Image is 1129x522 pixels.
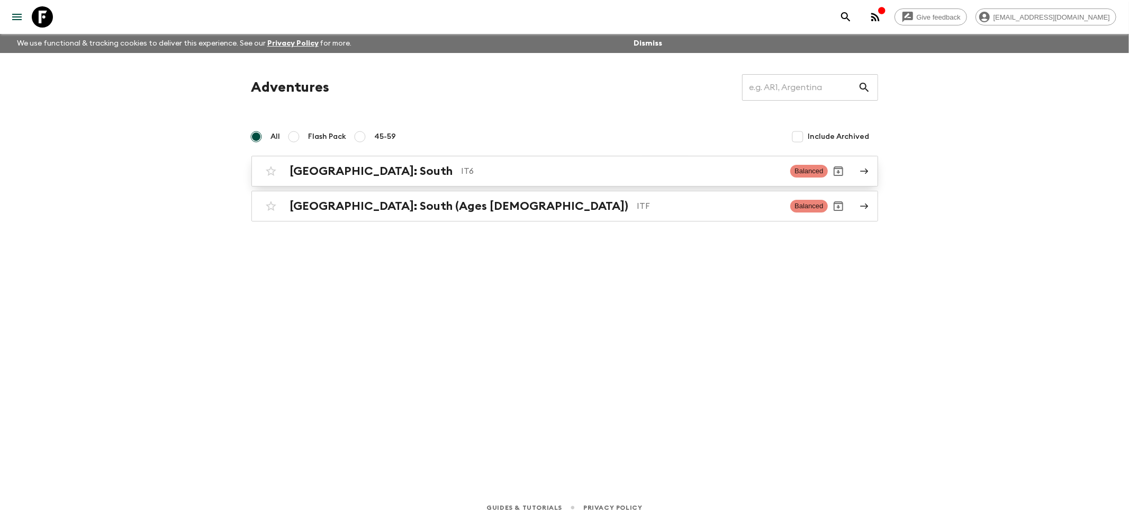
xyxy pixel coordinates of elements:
[637,200,782,213] p: ITF
[290,164,453,178] h2: [GEOGRAPHIC_DATA]: South
[808,131,870,142] span: Include Archived
[828,161,849,182] button: Archive
[375,131,396,142] span: 45-59
[267,40,319,47] a: Privacy Policy
[828,196,849,217] button: Archive
[251,191,878,222] a: [GEOGRAPHIC_DATA]: South (Ages [DEMOGRAPHIC_DATA])ITFBalancedArchive
[631,36,665,51] button: Dismiss
[583,502,642,514] a: Privacy Policy
[895,8,967,25] a: Give feedback
[742,73,858,102] input: e.g. AR1, Argentina
[251,156,878,187] a: [GEOGRAPHIC_DATA]: SouthIT6BalancedArchive
[988,13,1116,21] span: [EMAIL_ADDRESS][DOMAIN_NAME]
[976,8,1116,25] div: [EMAIL_ADDRESS][DOMAIN_NAME]
[486,502,562,514] a: Guides & Tutorials
[790,165,827,178] span: Balanced
[462,165,782,178] p: IT6
[790,200,827,213] span: Balanced
[251,77,330,98] h1: Adventures
[309,131,347,142] span: Flash Pack
[911,13,967,21] span: Give feedback
[271,131,281,142] span: All
[6,6,28,28] button: menu
[835,6,856,28] button: search adventures
[290,199,629,213] h2: [GEOGRAPHIC_DATA]: South (Ages [DEMOGRAPHIC_DATA])
[13,34,356,53] p: We use functional & tracking cookies to deliver this experience. See our for more.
